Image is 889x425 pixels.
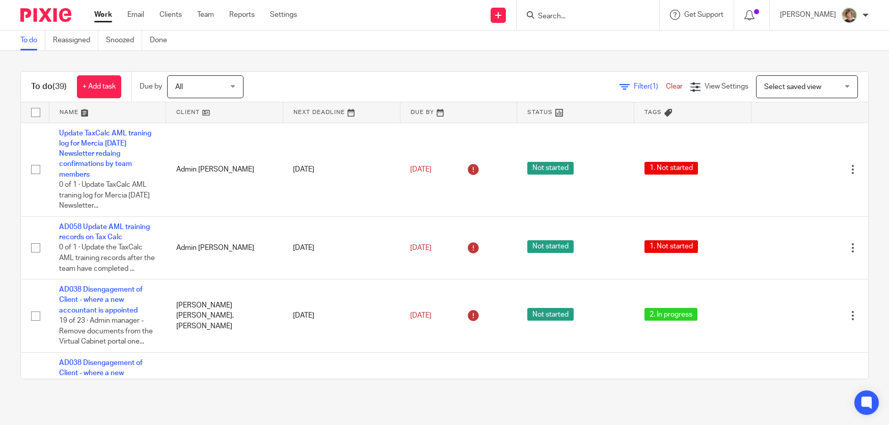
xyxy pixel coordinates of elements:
span: 1. Not started [644,162,698,175]
span: Not started [527,162,574,175]
td: Admin [PERSON_NAME] [166,123,283,216]
a: Settings [270,10,297,20]
a: Reports [229,10,255,20]
span: Filter [634,83,666,90]
a: AD038 Disengagement of Client - where a new accountant is appointed [59,286,143,314]
span: Get Support [684,11,723,18]
input: Search [537,12,629,21]
span: (1) [650,83,658,90]
img: High%20Res%20Andrew%20Price%20Accountants_Poppy%20Jakes%20photography-1142.jpg [841,7,857,23]
td: Admin [PERSON_NAME] [166,216,283,279]
p: Due by [140,81,162,92]
a: AD038 Disengagement of Client - where a new accountant is appointed [59,359,143,387]
td: [PERSON_NAME] [PERSON_NAME], [PERSON_NAME] [166,279,283,353]
td: [DATE] [283,123,400,216]
a: Clear [666,83,683,90]
span: View Settings [705,83,748,90]
a: Reassigned [53,31,98,50]
span: Select saved view [764,83,821,91]
a: Work [94,10,112,20]
a: + Add task [77,75,121,98]
a: Team [197,10,214,20]
a: Update TaxCalc AML traning log for Mercia [DATE] Newsletter redaing confirmations by team members [59,130,151,178]
h1: To do [31,81,67,92]
td: [DATE] [283,279,400,353]
span: Tags [644,109,662,115]
span: 0 of 1 · Update TaxCalc AML traning log for Mercia [DATE] Newsletter... [59,181,150,209]
a: Done [150,31,175,50]
span: Not started [527,308,574,321]
span: [DATE] [410,244,432,251]
span: [DATE] [410,312,432,319]
img: Pixie [20,8,71,22]
span: 0 of 1 · Update the TaxCalc AML training records after the team have completed ... [59,244,155,272]
td: [DATE] [283,216,400,279]
a: AD058 Update AML training records on Tax Calc [59,223,150,241]
span: All [175,83,183,91]
a: Snoozed [106,31,142,50]
a: To do [20,31,45,50]
span: 1. Not started [644,240,698,253]
p: [PERSON_NAME] [780,10,836,20]
span: [DATE] [410,166,432,173]
span: 2. In progress [644,308,697,321]
span: 19 of 23 · Admin manager - Remove documents from the Virtual Cabinet portal one... [59,317,153,345]
a: Clients [159,10,182,20]
span: (39) [52,82,67,91]
a: Email [127,10,144,20]
span: Not started [527,240,574,253]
